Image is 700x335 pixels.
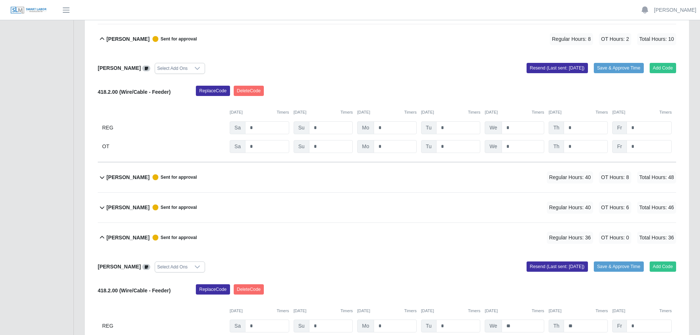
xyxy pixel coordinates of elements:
[150,235,197,240] span: Sent for approval
[294,109,353,115] div: [DATE]
[654,6,696,14] a: [PERSON_NAME]
[404,109,417,115] button: Timers
[650,63,676,73] button: Add Code
[142,65,150,71] a: View/Edit Notes
[485,109,544,115] div: [DATE]
[357,320,374,332] span: Mo
[659,109,672,115] button: Timers
[150,36,197,42] span: Sent for approval
[612,320,627,332] span: Fr
[637,202,676,214] span: Total Hours: 46
[196,86,230,96] button: ReplaceCode
[98,264,141,270] b: [PERSON_NAME]
[102,140,225,153] div: OT
[107,35,150,43] b: [PERSON_NAME]
[234,86,264,96] button: DeleteCode
[659,308,672,314] button: Timers
[230,109,289,115] div: [DATE]
[485,308,544,314] div: [DATE]
[594,261,644,272] button: Save & Approve Time
[549,109,608,115] div: [DATE]
[637,171,676,183] span: Total Hours: 48
[547,232,593,244] span: Regular Hours: 36
[98,163,676,192] button: [PERSON_NAME] Sent for approval Regular Hours: 40 OT Hours: 8 Total Hours: 48
[98,193,676,222] button: [PERSON_NAME] Sent for approval Regular Hours: 40 OT Hours: 6 Total Hours: 46
[421,320,437,332] span: Tu
[277,308,289,314] button: Timers
[294,121,309,134] span: Su
[107,174,150,181] b: [PERSON_NAME]
[599,202,631,214] span: OT Hours: 6
[102,121,225,134] div: REG
[357,121,374,134] span: Mo
[155,262,190,272] div: Select Add Ons
[596,308,608,314] button: Timers
[294,308,353,314] div: [DATE]
[107,204,150,211] b: [PERSON_NAME]
[98,65,141,71] b: [PERSON_NAME]
[142,264,150,270] a: View/Edit Notes
[340,308,353,314] button: Timers
[599,171,631,183] span: OT Hours: 8
[612,140,627,153] span: Fr
[549,140,564,153] span: Th
[98,223,676,253] button: [PERSON_NAME] Sent for approval Regular Hours: 36 OT Hours: 0 Total Hours: 36
[485,140,502,153] span: We
[150,204,197,210] span: Sent for approval
[485,320,502,332] span: We
[357,140,374,153] span: Mo
[599,232,631,244] span: OT Hours: 0
[547,202,593,214] span: Regular Hours: 40
[277,109,289,115] button: Timers
[357,109,417,115] div: [DATE]
[650,261,676,272] button: Add Code
[612,308,672,314] div: [DATE]
[527,261,588,272] button: Resend (Last sent: [DATE])
[340,109,353,115] button: Timers
[155,63,190,74] div: Select Add Ons
[102,320,225,332] div: REG
[230,121,245,134] span: Sa
[421,121,437,134] span: Tu
[612,109,672,115] div: [DATE]
[485,121,502,134] span: We
[98,24,676,54] button: [PERSON_NAME] Sent for approval Regular Hours: 8 OT Hours: 2 Total Hours: 10
[468,308,481,314] button: Timers
[98,89,170,95] b: 418.2.00 (Wire/Cable - Feeder)
[230,308,289,314] div: [DATE]
[599,33,631,45] span: OT Hours: 2
[150,174,197,180] span: Sent for approval
[294,320,309,332] span: Su
[107,234,150,242] b: [PERSON_NAME]
[196,284,230,295] button: ReplaceCode
[550,33,593,45] span: Regular Hours: 8
[532,109,544,115] button: Timers
[532,308,544,314] button: Timers
[468,109,481,115] button: Timers
[549,308,608,314] div: [DATE]
[234,284,264,295] button: DeleteCode
[421,140,437,153] span: Tu
[596,109,608,115] button: Timers
[549,121,564,134] span: Th
[637,33,676,45] span: Total Hours: 10
[637,232,676,244] span: Total Hours: 36
[294,140,309,153] span: Su
[98,288,170,293] b: 418.2.00 (Wire/Cable - Feeder)
[230,320,245,332] span: Sa
[404,308,417,314] button: Timers
[357,308,417,314] div: [DATE]
[527,63,588,73] button: Resend (Last sent: [DATE])
[612,121,627,134] span: Fr
[421,109,481,115] div: [DATE]
[547,171,593,183] span: Regular Hours: 40
[594,63,644,73] button: Save & Approve Time
[10,6,47,14] img: SLM Logo
[421,308,481,314] div: [DATE]
[549,320,564,332] span: Th
[230,140,245,153] span: Sa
